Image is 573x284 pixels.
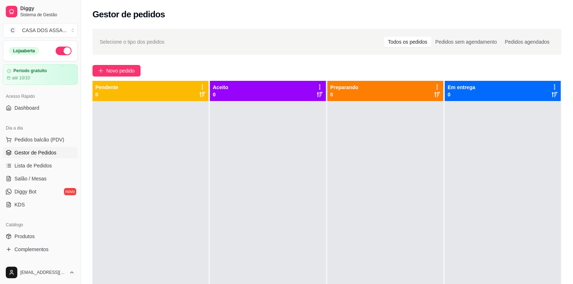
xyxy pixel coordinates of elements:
[3,186,78,197] a: Diggy Botnovo
[106,67,135,75] span: Novo pedido
[98,68,103,73] span: plus
[384,37,431,47] div: Todos os pedidos
[56,47,72,55] button: Alterar Status
[3,147,78,158] a: Gestor de Pedidos
[95,84,118,91] p: Pendente
[448,84,475,91] p: Em entrega
[330,91,358,98] p: 0
[3,160,78,171] a: Lista de Pedidos
[3,199,78,210] a: KDS
[3,244,78,255] a: Complementos
[20,12,75,18] span: Sistema de Gestão
[3,23,78,38] button: Select a team
[14,188,36,195] span: Diggy Bot
[14,201,25,208] span: KDS
[3,122,78,134] div: Dia a dia
[3,219,78,231] div: Catálogo
[9,47,39,55] div: Loja aberta
[330,84,358,91] p: Preparando
[14,136,64,143] span: Pedidos balcão (PDV)
[3,264,78,281] button: [EMAIL_ADDRESS][DOMAIN_NAME]
[14,104,39,112] span: Dashboard
[3,134,78,145] button: Pedidos balcão (PDV)
[9,27,16,34] span: C
[213,84,228,91] p: Aceito
[92,9,165,20] h2: Gestor de pedidos
[92,65,141,77] button: Novo pedido
[12,75,30,81] article: até 10/10
[22,27,67,34] div: CASA DOS ASSA ...
[501,37,553,47] div: Pedidos agendados
[14,149,56,156] span: Gestor de Pedidos
[3,91,78,102] div: Acesso Rápido
[20,5,75,12] span: Diggy
[100,38,164,46] span: Selecione o tipo dos pedidos
[431,37,501,47] div: Pedidos sem agendamento
[213,91,228,98] p: 0
[3,3,78,20] a: DiggySistema de Gestão
[448,91,475,98] p: 0
[13,68,47,74] article: Período gratuito
[14,246,48,253] span: Complementos
[20,270,66,275] span: [EMAIL_ADDRESS][DOMAIN_NAME]
[14,162,52,169] span: Lista de Pedidos
[3,102,78,114] a: Dashboard
[14,175,47,182] span: Salão / Mesas
[14,233,35,240] span: Produtos
[3,173,78,184] a: Salão / Mesas
[95,91,118,98] p: 0
[3,231,78,242] a: Produtos
[3,64,78,85] a: Período gratuitoaté 10/10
